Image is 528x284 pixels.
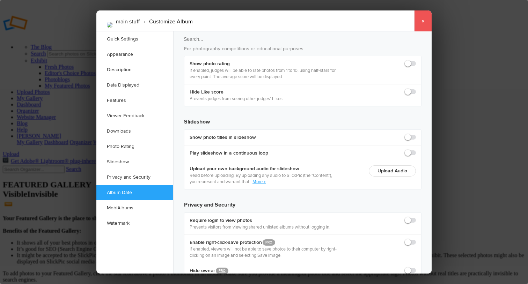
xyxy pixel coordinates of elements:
[140,16,193,28] li: Customize Album
[377,168,407,174] a: Upload Audio
[96,170,173,185] a: Privacy and Security
[414,10,432,31] a: ×
[190,60,337,67] b: Show photo rating
[184,45,421,52] p: For photography competitions or educational purposes.
[190,239,337,246] b: Enable right-click-save protection
[96,77,173,93] a: Data Displayed
[263,239,275,246] a: PRO
[190,172,337,185] p: Read before uploading. By uploading any audio to SlickPic (the "Content"), you represent and warr...
[96,62,173,77] a: Description
[96,216,173,231] a: Watermark
[190,96,284,102] p: Prevents judges from seeing other judges’ Likes.
[190,267,337,274] b: Hide owner
[96,154,173,170] a: Slideshow
[116,16,140,28] li: main stuff
[184,112,421,126] h3: Slideshow
[190,134,256,141] b: Show photo titles in slideshow
[96,47,173,62] a: Appearance
[96,200,173,216] a: MobiAlbums
[107,22,112,28] img: 202412041711135358-Pano-print.jpg
[249,179,252,185] span: ..
[190,89,284,96] b: Hide Like score
[190,224,330,230] p: Prevents visitors from viewing shared unlisted albums without logging in.
[96,31,173,47] a: Quick Settings
[96,108,173,124] a: Viewer Feedback
[252,179,266,185] a: More »
[190,150,268,157] b: Play slideshow in a continuous loop
[96,139,173,154] a: Photo Rating
[96,124,173,139] a: Downloads
[96,185,173,200] a: Album Date
[190,217,330,224] b: Require login to view photos
[96,93,173,108] a: Features
[184,195,421,209] h3: Privacy and Security
[190,165,337,172] b: Upload your own background audio for slideshow
[369,165,416,177] sp-upload-button: Upload Audio
[190,67,337,80] p: If enabled, judges will be able to rate photos from 1 to 10, using half-stars for every point. Th...
[216,268,228,274] a: PRO
[173,31,433,47] input: Search...
[190,246,337,259] p: If enabled, viewers will not be able to save photos to their computer by right-clicking on an ima...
